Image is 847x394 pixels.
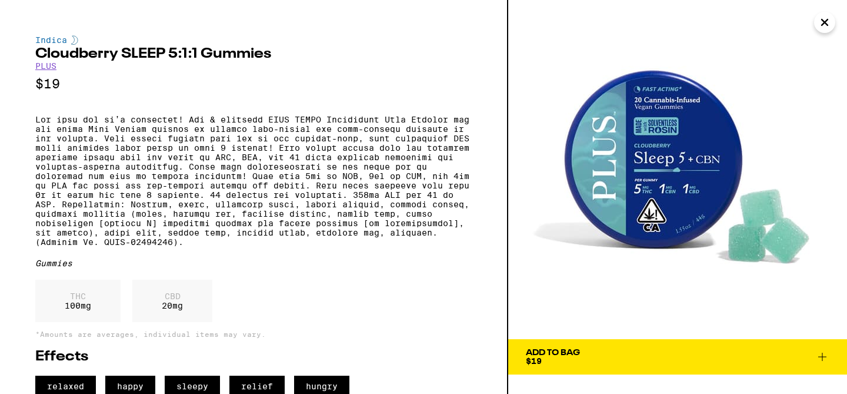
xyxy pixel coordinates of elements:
p: *Amounts are averages, individual items may vary. [35,330,472,338]
div: 100 mg [35,280,121,322]
p: Lor ipsu dol si’a consectet! Adi & elitsedd EIUS TEMPO Incididunt Utla Etdolor mag ali enima Mini... [35,115,472,247]
p: THC [65,292,91,301]
p: CBD [162,292,183,301]
div: 20 mg [132,280,212,322]
div: Gummies [35,259,472,268]
span: $19 [526,356,542,366]
button: Add To Bag$19 [508,339,847,375]
h2: Cloudberry SLEEP 5:1:1 Gummies [35,47,472,61]
button: Close [814,12,835,33]
h2: Effects [35,350,472,364]
p: $19 [35,77,472,91]
button: Redirect to URL [1,1,642,85]
img: indicaColor.svg [71,35,78,45]
a: PLUS [35,61,56,71]
div: Add To Bag [526,349,580,357]
span: Hi. Need any help? [7,8,85,18]
div: Indica [35,35,472,45]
